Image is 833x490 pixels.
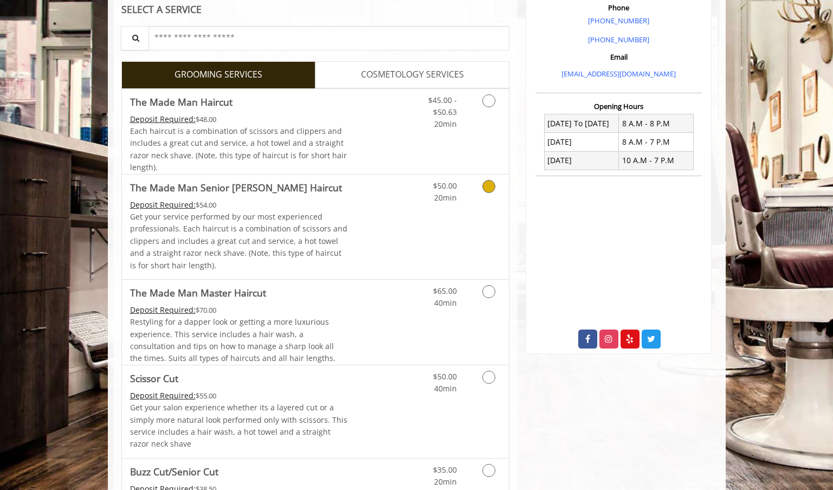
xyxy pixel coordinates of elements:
td: 8 A.M - 8 P.M [619,114,694,133]
b: The Made Man Senior [PERSON_NAME] Haircut [130,180,342,195]
button: Service Search [121,26,149,50]
span: 20min [434,476,457,487]
td: 8 A.M - 7 P.M [619,133,694,151]
span: $65.00 [433,286,457,296]
a: [PHONE_NUMBER] [588,16,649,25]
h3: Email [538,53,699,61]
div: $70.00 [130,304,348,316]
div: SELECT A SERVICE [121,4,510,15]
span: This service needs some Advance to be paid before we block your appointment [130,199,196,210]
h3: Opening Hours [535,102,702,110]
span: 20min [434,119,457,129]
td: [DATE] [544,133,619,151]
span: $45.00 - $50.63 [428,95,457,117]
p: Get your salon experience whether its a layered cut or a simply more natural look performed only ... [130,402,348,450]
span: GROOMING SERVICES [175,68,262,82]
span: Restyling for a dapper look or getting a more luxurious experience. This service includes a hair ... [130,317,335,363]
b: The Made Man Haircut [130,94,233,109]
h3: Phone [538,4,699,11]
td: [DATE] [544,151,619,170]
a: [PHONE_NUMBER] [588,35,649,44]
div: $54.00 [130,199,348,211]
span: 40min [434,383,457,394]
p: Get your service performed by our most experienced professionals. Each haircut is a combination o... [130,211,348,272]
span: 20min [434,192,457,203]
span: This service needs some Advance to be paid before we block your appointment [130,114,196,124]
td: [DATE] To [DATE] [544,114,619,133]
div: $55.00 [130,390,348,402]
span: Each haircut is a combination of scissors and clippers and includes a great cut and service, a ho... [130,126,347,172]
b: The Made Man Master Haircut [130,285,266,300]
span: $50.00 [433,180,457,191]
td: 10 A.M - 7 P.M [619,151,694,170]
a: [EMAIL_ADDRESS][DOMAIN_NAME] [561,69,676,79]
b: Buzz Cut/Senior Cut [130,464,218,479]
span: $50.00 [433,371,457,382]
span: This service needs some Advance to be paid before we block your appointment [130,305,196,315]
span: This service needs some Advance to be paid before we block your appointment [130,390,196,401]
span: COSMETOLOGY SERVICES [361,68,464,82]
span: $35.00 [433,465,457,475]
span: 40min [434,298,457,308]
div: $48.00 [130,113,348,125]
b: Scissor Cut [130,371,178,386]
